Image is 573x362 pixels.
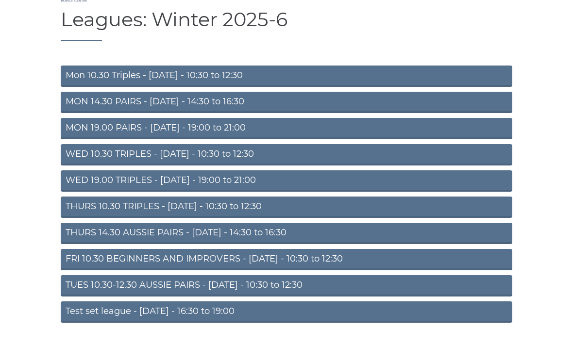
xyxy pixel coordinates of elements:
a: THURS 14.30 AUSSIE PAIRS - [DATE] - 14:30 to 16:30 [61,223,512,244]
a: THURS 10.30 TRIPLES - [DATE] - 10:30 to 12:30 [61,197,512,218]
a: Test set league - [DATE] - 16:30 to 19:00 [61,301,512,323]
h1: Leagues: Winter 2025-6 [61,9,512,41]
a: TUES 10.30-12.30 AUSSIE PAIRS - [DATE] - 10:30 to 12:30 [61,275,512,296]
a: FRI 10.30 BEGINNERS AND IMPROVERS - [DATE] - 10:30 to 12:30 [61,249,512,270]
a: MON 19.00 PAIRS - [DATE] - 19:00 to 21:00 [61,118,512,139]
a: MON 14.30 PAIRS - [DATE] - 14:30 to 16:30 [61,92,512,113]
a: WED 19.00 TRIPLES - [DATE] - 19:00 to 21:00 [61,170,512,192]
a: Mon 10.30 Triples - [DATE] - 10:30 to 12:30 [61,66,512,87]
a: WED 10.30 TRIPLES - [DATE] - 10:30 to 12:30 [61,144,512,165]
